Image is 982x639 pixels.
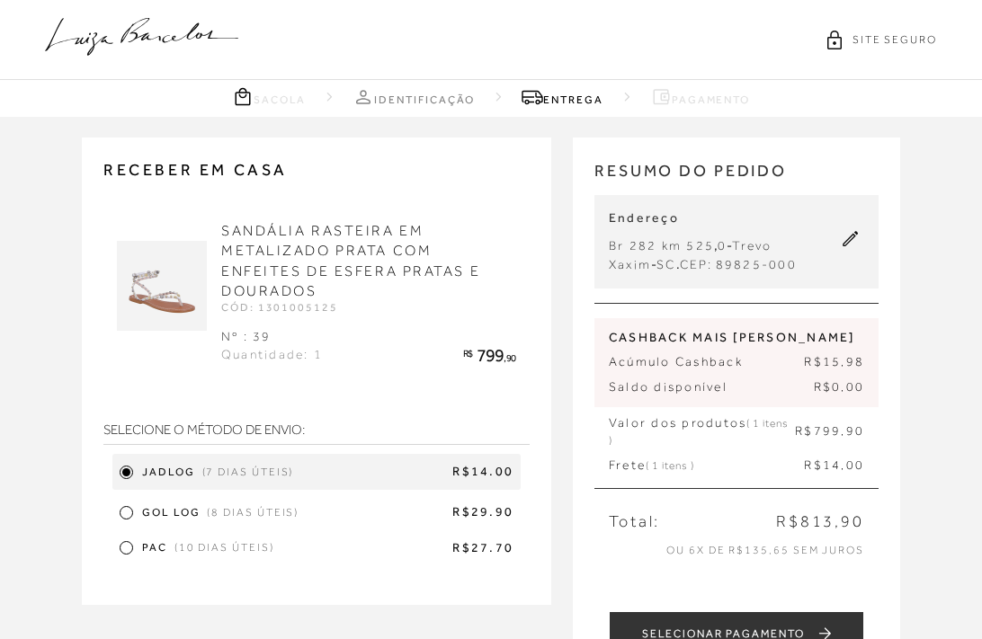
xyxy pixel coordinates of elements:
span: CASHBACK MAIS [PERSON_NAME] [609,329,864,347]
span: 799 [477,345,504,365]
a: SANDÁLIA RASTEIRA EM METALIZADO PRATA COM ENFEITES DE ESFERA PRATAS E DOURADOS [221,223,480,299]
span: 799 [814,423,842,438]
div: CÓD: 1301005125 [221,302,516,313]
span: R$ [795,423,813,438]
div: , - [609,236,797,255]
span: CEP: [680,257,713,271]
span: Valor dos produtos [609,414,795,449]
span: Frete [609,457,694,475]
div: Quantidade: 1 [221,346,323,367]
a: Pagamento [650,85,750,108]
span: Trevo [732,238,772,253]
span: Gol Log [142,505,200,520]
span: PAC [142,540,167,555]
a: Entrega [522,85,603,108]
span: R$14.00 [300,463,513,481]
span: R$813,90 [776,510,864,533]
span: R$ [804,457,822,472]
strong: SELECIONE O MÉTODO DE ENVIO: [103,415,530,445]
span: SITE SEGURO [853,32,937,48]
span: R$29.90 [306,503,513,521]
span: Nº : 39 [221,329,272,343]
h2: RESUMO DO PEDIDO [594,159,879,196]
p: Endereço [609,209,797,227]
span: ,90 [504,352,516,363]
span: R$15,98 [804,353,864,371]
span: ,90 [841,423,864,438]
span: R$27.70 [281,539,513,557]
span: ou 6x de R$135,65 sem juros [666,544,864,556]
span: JADLOG [142,465,195,480]
span: (7 dias úteis) [202,465,294,480]
span: Br 282 km 525 [609,238,714,253]
span: ( 1 itens ) [646,459,694,472]
span: R$ [463,348,473,359]
img: SANDÁLIA RASTEIRA EM METALIZADO PRATA COM ENFEITES DE ESFERA PRATAS E DOURADOS [117,241,207,331]
span: Xaxim [609,257,651,271]
a: Identificação [353,85,475,108]
span: 0 [718,238,727,253]
h2: Receber em casa [103,159,530,181]
span: R$0,00 [814,378,864,396]
a: Sacola [232,85,307,108]
span: 14 [823,457,841,472]
p: Saldo disponível [609,378,864,396]
div: - . [609,255,797,274]
p: Acúmulo Cashback [609,353,864,371]
span: 89825-000 [716,257,797,271]
span: Total: [609,510,660,533]
span: ,00 [841,457,864,472]
span: SC [656,257,675,271]
span: (10 dias úteis) [174,540,274,555]
span: (8 dias úteis) [207,505,299,520]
